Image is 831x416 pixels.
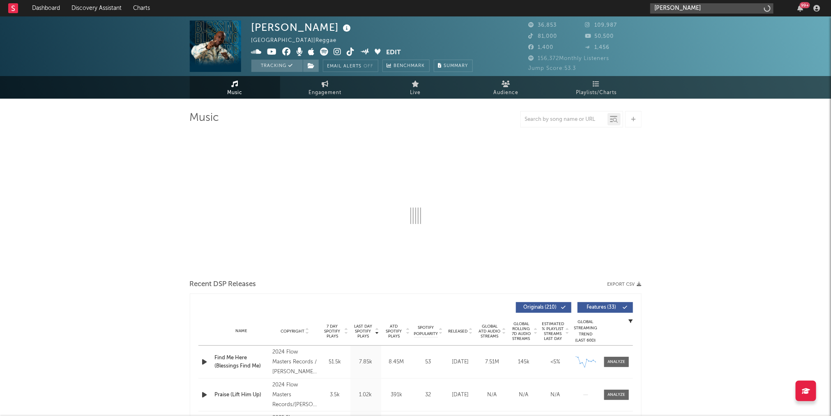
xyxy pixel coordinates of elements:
a: Music [190,76,280,99]
button: Export CSV [608,282,642,287]
button: Edit [386,48,401,58]
div: 7.85k [352,358,379,366]
span: Released [449,329,468,334]
em: Off [364,64,374,69]
span: Engagement [309,88,342,98]
span: 81,000 [529,34,557,39]
div: 32 [414,391,443,399]
input: Search for artists [650,3,773,14]
button: Summary [434,60,473,72]
span: 1,456 [585,45,610,50]
div: 51.5k [322,358,348,366]
div: N/A [542,391,569,399]
a: Live [371,76,461,99]
span: 50,500 [585,34,614,39]
div: 2024 Flow Masters Records/[PERSON_NAME], LLC [272,380,317,410]
a: Playlists/Charts [551,76,642,99]
span: Jump Score: 53.3 [529,66,576,71]
input: Search by song name or URL [521,116,608,123]
a: Audience [461,76,551,99]
button: 99+ [797,5,803,12]
span: Originals ( 210 ) [521,305,559,310]
span: Spotify Popularity [414,325,438,337]
div: N/A [479,391,506,399]
div: [GEOGRAPHIC_DATA] | Reggae [251,36,346,46]
div: <5% [542,358,569,366]
div: 1.02k [352,391,379,399]
span: Summary [444,64,468,68]
span: Live [410,88,421,98]
span: ATD Spotify Plays [383,324,405,339]
div: 145k [510,358,538,366]
span: Features ( 33 ) [583,305,621,310]
div: 8.45M [383,358,410,366]
a: Find Me Here (Blessings Find Me) [215,354,269,370]
span: Copyright [281,329,304,334]
div: [DATE] [447,358,474,366]
span: Recent DSP Releases [190,280,256,289]
div: Name [215,328,269,334]
div: 3.5k [322,391,348,399]
span: Audience [493,88,518,98]
span: 7 Day Spotify Plays [322,324,343,339]
div: 7.51M [479,358,506,366]
span: 109,987 [585,23,617,28]
span: 1,400 [529,45,554,50]
div: N/A [510,391,538,399]
button: Originals(210) [516,302,571,313]
div: [PERSON_NAME] [251,21,353,34]
a: Benchmark [382,60,430,72]
span: 36,853 [529,23,557,28]
span: Global Rolling 7D Audio Streams [510,321,533,341]
a: Praise (Lift Him Up) [215,391,269,399]
div: 99 + [800,2,810,8]
div: 391k [383,391,410,399]
span: Estimated % Playlist Streams Last Day [542,321,564,341]
span: 156,372 Monthly Listeners [529,56,610,61]
div: 53 [414,358,443,366]
div: [DATE] [447,391,474,399]
span: Last Day Spotify Plays [352,324,374,339]
div: 2024 Flow Masters Records / [PERSON_NAME], LLC [272,347,317,377]
span: Global ATD Audio Streams [479,324,501,339]
div: Global Streaming Trend (Last 60D) [573,319,598,344]
button: Features(33) [578,302,633,313]
a: Engagement [280,76,371,99]
span: Benchmark [394,61,425,71]
button: Email AlertsOff [323,60,378,72]
span: Music [227,88,242,98]
button: Tracking [251,60,303,72]
span: Playlists/Charts [576,88,617,98]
